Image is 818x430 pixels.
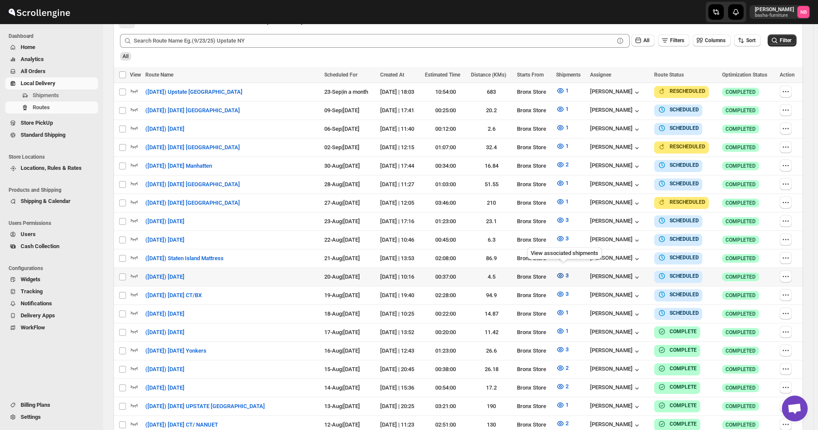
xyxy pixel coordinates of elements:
[517,217,551,226] div: Bronx Store
[658,34,689,46] button: Filters
[726,163,756,169] span: COMPLETED
[145,310,185,318] span: ([DATE]) [DATE]
[658,235,699,243] button: SCHEDULED
[670,181,699,187] b: SCHEDULED
[693,34,731,46] button: Columns
[471,88,512,96] div: 683
[324,255,360,261] span: 21-Aug | [DATE]
[551,324,574,338] button: 1
[5,101,98,114] button: Routes
[425,199,466,207] div: 03:46:00
[566,87,569,94] span: 1
[324,72,357,78] span: Scheduled For
[590,329,641,337] button: [PERSON_NAME]
[566,346,569,353] span: 3
[590,181,641,189] button: [PERSON_NAME]
[566,328,569,334] span: 1
[425,310,466,318] div: 00:22:00
[782,396,808,421] a: Open chat
[658,309,699,317] button: SCHEDULED
[471,180,512,189] div: 51.55
[145,125,185,133] span: ([DATE]) [DATE]
[670,329,697,335] b: COMPLETE
[551,232,574,246] button: 3
[726,292,756,299] span: COMPLETED
[566,106,569,112] span: 1
[658,364,697,373] button: COMPLETE
[566,124,569,131] span: 1
[145,199,240,207] span: ([DATE]) [DATE] [GEOGRAPHIC_DATA]
[130,72,141,78] span: View
[551,398,574,412] button: 1
[590,144,641,152] button: [PERSON_NAME]
[140,326,190,339] button: ([DATE]) [DATE]
[324,310,360,317] span: 18-Aug | [DATE]
[658,383,697,391] button: COMPLETE
[145,180,240,189] span: ([DATE]) [DATE] [GEOGRAPHIC_DATA]
[566,365,569,371] span: 2
[517,88,551,96] div: Bronx Store
[471,310,512,318] div: 14.87
[21,300,52,307] span: Notifications
[471,143,512,152] div: 32.4
[140,178,245,191] button: ([DATE]) [DATE] [GEOGRAPHIC_DATA]
[670,421,697,427] b: COMPLETE
[5,65,98,77] button: All Orders
[566,309,569,316] span: 1
[9,33,99,40] span: Dashboard
[380,162,420,170] div: [DATE] | 17:44
[5,162,98,174] button: Locations, Rules & Rates
[425,162,466,170] div: 00:34:00
[755,13,794,18] p: basha-furniture
[425,72,460,78] span: Estimated Time
[517,310,551,318] div: Bronx Store
[631,34,655,46] button: All
[590,88,641,97] div: [PERSON_NAME]
[21,402,50,408] span: Billing Plans
[21,243,59,249] span: Cash Collection
[324,200,360,206] span: 27-Aug | [DATE]
[556,72,581,78] span: Shipments
[658,420,697,428] button: COMPLETE
[140,344,212,358] button: ([DATE]) [DATE] Yonkers
[670,292,699,298] b: SCHEDULED
[658,179,699,188] button: SCHEDULED
[517,125,551,133] div: Bronx Store
[658,290,699,299] button: SCHEDULED
[768,34,796,46] button: Filter
[551,195,574,209] button: 1
[705,37,726,43] span: Columns
[590,218,641,226] button: [PERSON_NAME]
[590,421,641,430] button: [PERSON_NAME]
[590,236,641,245] button: [PERSON_NAME]
[658,142,705,151] button: RESCHEDULED
[670,310,699,316] b: SCHEDULED
[551,269,574,283] button: 3
[797,6,809,18] span: Nael Basha
[551,306,574,319] button: 1
[590,347,641,356] div: [PERSON_NAME]
[140,141,245,154] button: ([DATE]) [DATE] [GEOGRAPHIC_DATA]
[726,273,756,280] span: COMPLETED
[425,273,466,281] div: 00:37:00
[425,143,466,152] div: 01:07:00
[590,310,641,319] button: [PERSON_NAME]
[9,265,99,272] span: Configurations
[21,56,44,62] span: Analytics
[425,254,466,263] div: 02:08:00
[517,162,551,170] div: Bronx Store
[380,106,420,115] div: [DATE] | 17:41
[590,292,641,300] button: [PERSON_NAME]
[9,187,99,193] span: Products and Shipping
[670,107,699,113] b: SCHEDULED
[21,324,45,331] span: WorkFlow
[33,104,50,111] span: Routes
[670,255,699,261] b: SCHEDULED
[517,106,551,115] div: Bronx Store
[5,322,98,334] button: WorkFlow
[380,254,420,263] div: [DATE] | 13:53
